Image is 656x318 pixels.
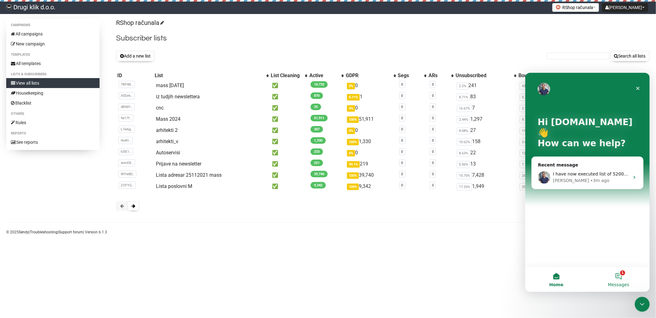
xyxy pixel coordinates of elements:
span: 100% [347,184,359,190]
a: RShop računala [116,19,163,26]
span: Messages [83,210,104,214]
span: L7w6g.. [119,126,135,133]
img: 1.jpg [556,5,561,10]
a: Housekeeping [6,88,100,98]
span: 307 [311,126,323,133]
td: 1,949 [454,181,517,192]
span: 99.1% [347,161,360,168]
div: Hide [576,72,595,79]
span: 9a17f.. [119,115,134,122]
a: Lista adresar 25112021 mass [156,172,222,178]
span: 100% [347,139,359,145]
span: ZOFYG.. [119,182,136,189]
a: Prijave na newsletter [156,161,201,167]
span: 2.44% [457,116,470,123]
span: 26.51% [520,172,535,179]
a: New campaign [6,39,100,49]
td: 0 [344,147,397,158]
span: dBA81.. [119,103,135,110]
span: h3IE1.. [119,148,133,155]
td: 219 [344,158,397,170]
td: 1 [344,91,397,102]
span: 7BP48.. [119,81,135,88]
a: 0 [401,172,403,176]
span: 43.12% [520,82,535,90]
div: Segs [398,72,421,79]
div: • 3m ago [65,105,84,111]
td: 2,346 [517,181,575,192]
span: 100% [347,116,359,123]
div: Delete [615,72,644,79]
a: 0 [401,105,403,109]
th: ID: No sort applied, sorting is disabled [116,71,153,80]
span: 12.08% [520,150,535,157]
td: ✅ [269,158,308,170]
td: 241 [454,80,517,91]
a: Troubleshooting [30,230,58,234]
span: 0% [347,83,355,89]
span: 2.2% [457,82,468,90]
td: 27 [454,125,517,136]
a: arhitekti_v [156,138,178,144]
th: GDPR: No sort applied, activate to apply an ascending sort [344,71,397,80]
a: 0 [401,161,403,165]
a: All campaigns [6,29,100,39]
a: Lista poslovni M [156,183,192,189]
a: 0 [401,150,403,154]
a: 0 [401,94,403,98]
span: 1,330 [311,137,326,144]
a: iz tudjih newslettera [156,94,200,100]
span: Home [24,210,38,214]
td: 39,740 [344,170,397,181]
td: ✅ [269,170,308,181]
a: 0 [432,172,434,176]
td: ✅ [269,181,308,192]
a: 0 [401,138,403,143]
td: 5,618 [517,114,575,125]
iframe: Intercom live chat [635,297,650,312]
th: Edit: No sort applied, sorting is disabled [596,71,614,80]
span: 35 [311,104,321,110]
td: 1,297 [454,114,517,125]
th: Bounced: No sort applied, sorting is disabled [517,71,575,80]
td: 9,342 [344,181,397,192]
td: 0 [344,125,397,136]
a: 0 [432,94,434,98]
span: WYw8D.. [119,171,136,178]
td: 1 [517,102,575,114]
th: Hide: No sort applied, sorting is disabled [575,71,596,80]
td: 1,330 [344,136,397,147]
div: ARs [429,72,448,79]
a: 0 [432,183,434,187]
button: Search all lists [610,51,650,61]
a: 0 [401,82,403,87]
a: 0 [432,82,434,87]
td: ✅ [269,147,308,158]
a: Rules [6,118,100,128]
li: Templates [6,51,100,58]
span: 100% [347,172,359,179]
a: 0 [432,127,434,131]
li: Lists & subscribers [6,71,100,78]
td: 83 [454,91,517,102]
div: Bounced [518,72,574,79]
img: 8de6925a14bec10a103b3121561b8636 [6,4,12,10]
li: Campaigns [6,21,100,29]
span: 5.56% [457,161,470,168]
td: 13 [454,158,517,170]
a: See reports [6,137,100,147]
div: Close [107,10,118,21]
th: Segs: No sort applied, activate to apply an ascending sort [397,71,428,80]
span: tbvKt.. [119,137,133,144]
span: 233 [311,148,323,155]
td: 40 [517,125,575,136]
span: 0.11% [347,94,360,101]
a: 0 [432,138,434,143]
span: 5.74% [520,94,533,101]
td: 7,428 [454,170,517,181]
a: Mass 2024 [156,116,180,122]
